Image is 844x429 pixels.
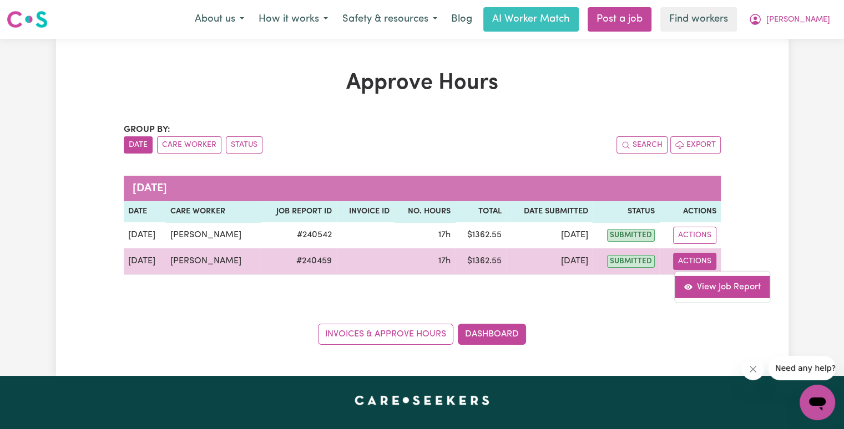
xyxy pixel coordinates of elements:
td: # 240542 [260,222,336,248]
a: Post a job [588,7,651,32]
button: sort invoices by care worker [157,136,221,154]
button: My Account [741,8,837,31]
button: sort invoices by date [124,136,153,154]
th: Actions [659,201,721,222]
iframe: Message from company [769,356,835,380]
span: submitted [607,255,655,268]
span: [PERSON_NAME] [766,14,830,26]
th: Status [592,201,659,222]
iframe: Button to launch messaging window [800,385,835,420]
td: [PERSON_NAME] [166,248,260,275]
th: Care worker [166,201,260,222]
button: Safety & resources [335,8,444,31]
iframe: Close message [742,358,764,380]
td: [DATE] [124,248,166,275]
a: Dashboard [458,324,526,345]
span: submitted [607,229,655,242]
td: [DATE] [506,222,593,248]
a: Find workers [660,7,737,32]
span: Need any help? [7,8,67,17]
img: Careseekers logo [7,9,48,29]
th: Invoice ID [336,201,395,222]
td: $ 1362.55 [455,248,506,275]
a: Blog [444,7,479,32]
button: How it works [251,8,335,31]
td: [PERSON_NAME] [166,222,260,248]
span: Group by: [124,125,170,134]
th: No. Hours [394,201,455,222]
td: # 240459 [260,248,336,275]
button: Actions [673,253,716,270]
button: Export [670,136,721,154]
th: Total [455,201,506,222]
td: [DATE] [506,248,593,275]
caption: [DATE] [124,176,721,201]
span: 17 hours [438,257,451,265]
td: [DATE] [124,222,166,248]
th: Date Submitted [506,201,593,222]
a: Careseekers logo [7,7,48,32]
span: 17 hours [438,231,451,239]
div: Actions [674,270,770,303]
a: View job report 240459 [675,275,770,298]
button: sort invoices by paid status [226,136,262,154]
a: AI Worker Match [483,7,579,32]
td: $ 1362.55 [455,222,506,248]
button: About us [188,8,251,31]
th: Date [124,201,166,222]
th: Job Report ID [260,201,336,222]
button: Actions [673,227,716,244]
a: Careseekers home page [355,396,489,405]
a: Invoices & Approve Hours [318,324,453,345]
button: Search [616,136,668,154]
h1: Approve Hours [124,70,721,96]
